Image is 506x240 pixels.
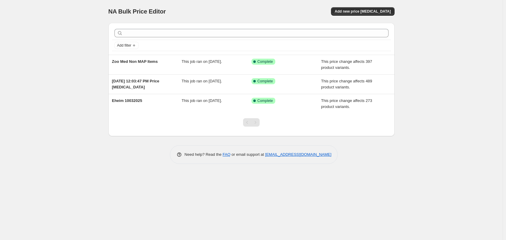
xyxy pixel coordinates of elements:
[321,98,372,109] span: This price change affects 273 product variants.
[230,152,265,157] span: or email support at
[112,98,142,103] span: Eheim 10032025
[258,79,273,84] span: Complete
[112,59,158,64] span: Zoo Med Non MAP Items
[258,98,273,103] span: Complete
[243,118,260,127] nav: Pagination
[182,59,222,64] span: This job ran on [DATE].
[258,59,273,64] span: Complete
[112,79,159,89] span: [DATE] 12:03:47 PM Price [MEDICAL_DATA]
[117,43,131,48] span: Add filter
[108,8,166,15] span: NA Bulk Price Editor
[182,79,222,83] span: This job ran on [DATE].
[223,152,230,157] a: FAQ
[331,7,394,16] button: Add new price [MEDICAL_DATA]
[335,9,391,14] span: Add new price [MEDICAL_DATA]
[114,42,139,49] button: Add filter
[321,79,372,89] span: This price change affects 489 product variants.
[321,59,372,70] span: This price change affects 397 product variants.
[265,152,331,157] a: [EMAIL_ADDRESS][DOMAIN_NAME]
[182,98,222,103] span: This job ran on [DATE].
[185,152,223,157] span: Need help? Read the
